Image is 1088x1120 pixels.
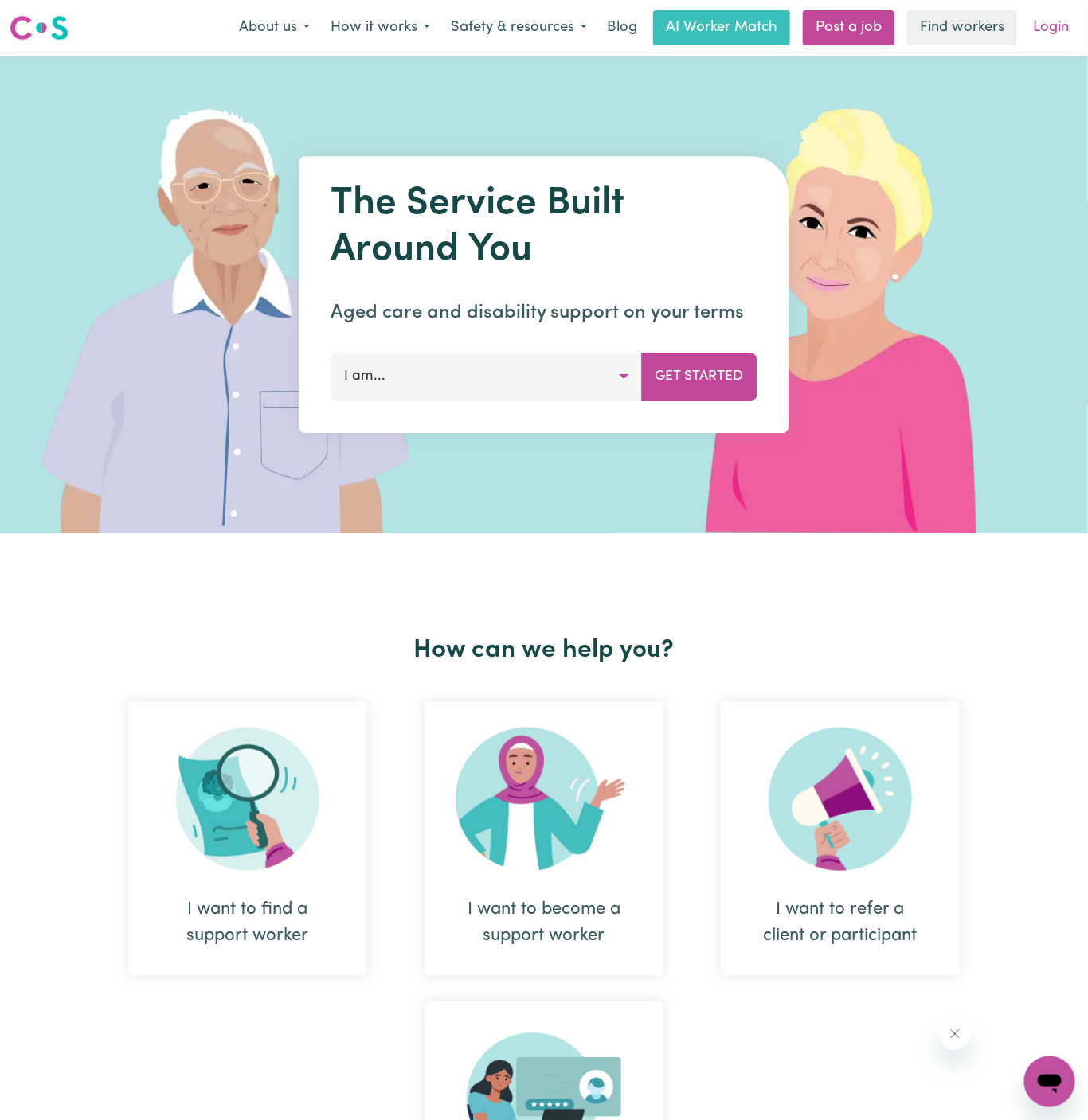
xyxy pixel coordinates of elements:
[597,10,647,45] a: Blog
[769,728,912,871] img: Refer
[440,11,597,45] button: Safety & resources
[463,896,625,949] div: I want to become a support worker
[100,635,988,665] h2: How can we help you?
[10,14,68,42] img: Careseekers logo
[803,10,894,45] a: Post a job
[642,353,757,400] button: Get Started
[176,728,319,871] img: Search
[759,896,922,949] div: I want to refer a client or participant
[331,181,757,273] h1: The Service Built Around You
[320,11,440,45] button: How it works
[166,896,329,949] div: I want to find a support worker
[1024,1056,1075,1107] iframe: Button to launch messaging window
[907,10,1017,45] a: Find workers
[331,353,643,400] button: I am...
[456,728,632,871] img: Become Worker
[653,10,790,45] a: AI Worker Match
[939,1018,971,1050] iframe: Close message
[10,11,96,24] span: Need any help?
[425,702,663,976] div: I want to become a support worker
[229,11,320,45] button: About us
[1023,10,1078,45] a: Login
[331,299,757,327] p: Aged care and disability support on your terms
[128,702,367,976] div: I want to find a support worker
[10,10,68,46] a: Careseekers logo
[721,702,960,976] div: I want to refer a client or participant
